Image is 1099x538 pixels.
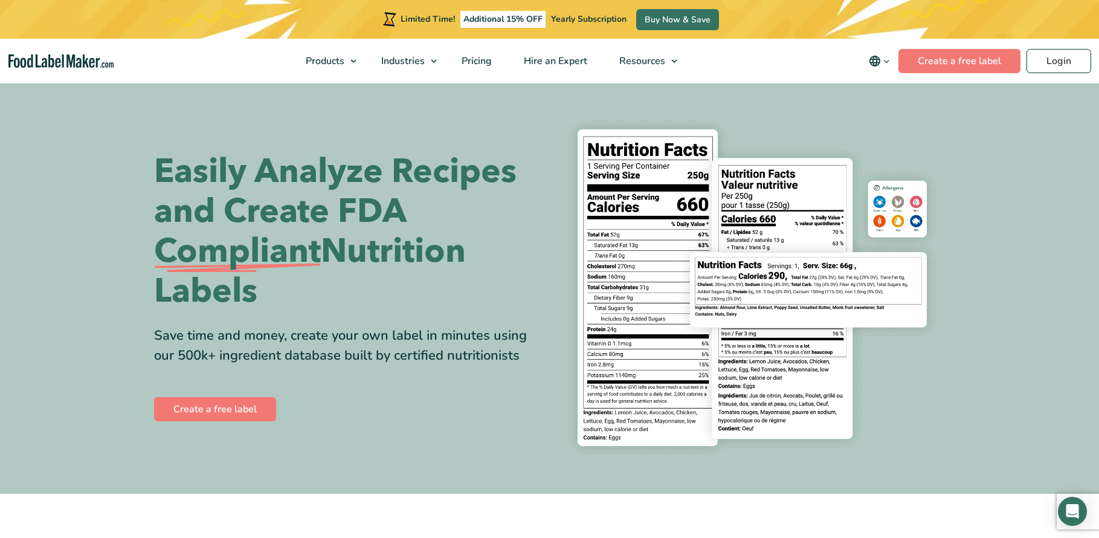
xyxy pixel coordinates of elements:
[616,54,666,68] span: Resources
[1058,497,1087,526] div: Open Intercom Messenger
[636,9,719,30] a: Buy Now & Save
[302,54,346,68] span: Products
[508,39,601,83] a: Hire an Expert
[898,49,1020,73] a: Create a free label
[290,39,363,83] a: Products
[1026,49,1091,73] a: Login
[154,152,541,311] h1: Easily Analyze Recipes and Create FDA Nutrition Labels
[154,232,321,271] span: Compliant
[446,39,505,83] a: Pricing
[604,39,683,83] a: Resources
[458,54,493,68] span: Pricing
[520,54,588,68] span: Hire an Expert
[551,13,627,25] span: Yearly Subscription
[154,326,541,366] div: Save time and money, create your own label in minutes using our 500k+ ingredient database built b...
[378,54,426,68] span: Industries
[366,39,443,83] a: Industries
[460,11,546,28] span: Additional 15% OFF
[401,13,455,25] span: Limited Time!
[154,397,276,421] a: Create a free label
